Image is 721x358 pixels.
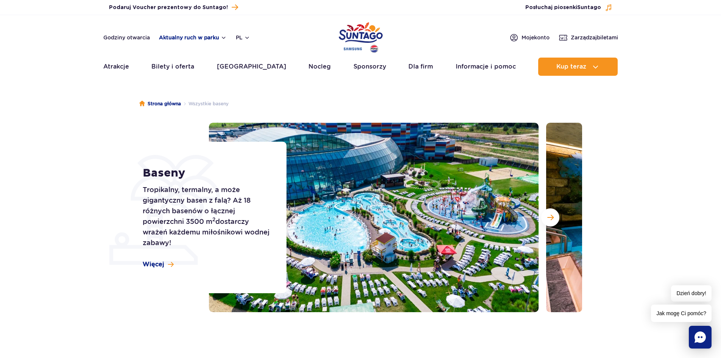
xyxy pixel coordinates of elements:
button: Kup teraz [538,58,618,76]
sup: 2 [212,216,215,222]
a: Sponsorzy [353,58,386,76]
a: Bilety i oferta [151,58,194,76]
span: Podaruj Voucher prezentowy do Suntago! [109,4,228,11]
a: Więcej [143,260,174,269]
div: Chat [689,326,712,349]
a: Podaruj Voucher prezentowy do Suntago! [109,2,238,13]
img: Zewnętrzna część Suntago z basenami i zjeżdżalniami, otoczona leżakami i zielenią [209,123,539,312]
a: Godziny otwarcia [103,34,150,41]
a: Zarządzajbiletami [559,33,618,42]
button: pl [236,34,250,41]
button: Następny slajd [541,208,559,227]
p: Tropikalny, termalny, a może gigantyczny basen z falą? Aż 18 różnych basenów o łącznej powierzchn... [143,184,269,248]
span: Dzień dobry! [671,285,712,302]
span: Suntago [577,5,601,10]
a: Atrakcje [103,58,129,76]
h1: Baseny [143,166,269,180]
a: Dla firm [408,58,433,76]
a: [GEOGRAPHIC_DATA] [217,58,286,76]
a: Mojekonto [509,33,550,42]
span: Jak mogę Ci pomóc? [651,305,712,322]
a: Strona główna [139,100,181,108]
button: Aktualny ruch w parku [159,34,227,41]
a: Park of Poland [339,19,383,54]
span: Kup teraz [556,63,586,70]
span: Więcej [143,260,164,269]
button: Posłuchaj piosenkiSuntago [525,4,612,11]
a: Informacje i pomoc [456,58,516,76]
li: Wszystkie baseny [181,100,229,108]
span: Moje konto [522,34,550,41]
span: Posłuchaj piosenki [525,4,601,11]
span: Zarządzaj biletami [571,34,618,41]
a: Nocleg [308,58,331,76]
